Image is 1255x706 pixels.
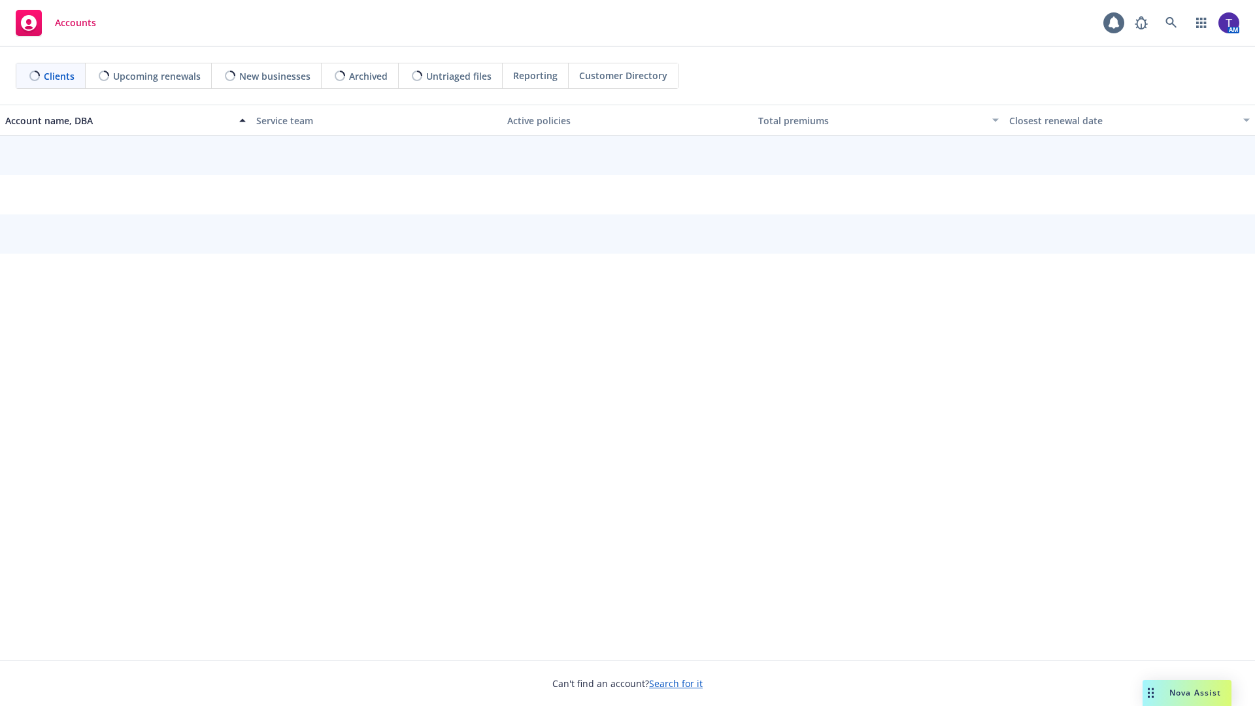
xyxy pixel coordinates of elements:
[1143,680,1159,706] div: Drag to move
[502,105,753,136] button: Active policies
[579,69,667,82] span: Customer Directory
[251,105,502,136] button: Service team
[239,69,310,83] span: New businesses
[10,5,101,41] a: Accounts
[1004,105,1255,136] button: Closest renewal date
[1158,10,1184,36] a: Search
[758,114,984,127] div: Total premiums
[552,677,703,690] span: Can't find an account?
[1188,10,1214,36] a: Switch app
[349,69,388,83] span: Archived
[649,677,703,690] a: Search for it
[1128,10,1154,36] a: Report a Bug
[44,69,75,83] span: Clients
[1143,680,1231,706] button: Nova Assist
[55,18,96,28] span: Accounts
[113,69,201,83] span: Upcoming renewals
[5,114,231,127] div: Account name, DBA
[507,114,748,127] div: Active policies
[753,105,1004,136] button: Total premiums
[1169,687,1221,698] span: Nova Assist
[1218,12,1239,33] img: photo
[426,69,492,83] span: Untriaged files
[256,114,497,127] div: Service team
[513,69,558,82] span: Reporting
[1009,114,1235,127] div: Closest renewal date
